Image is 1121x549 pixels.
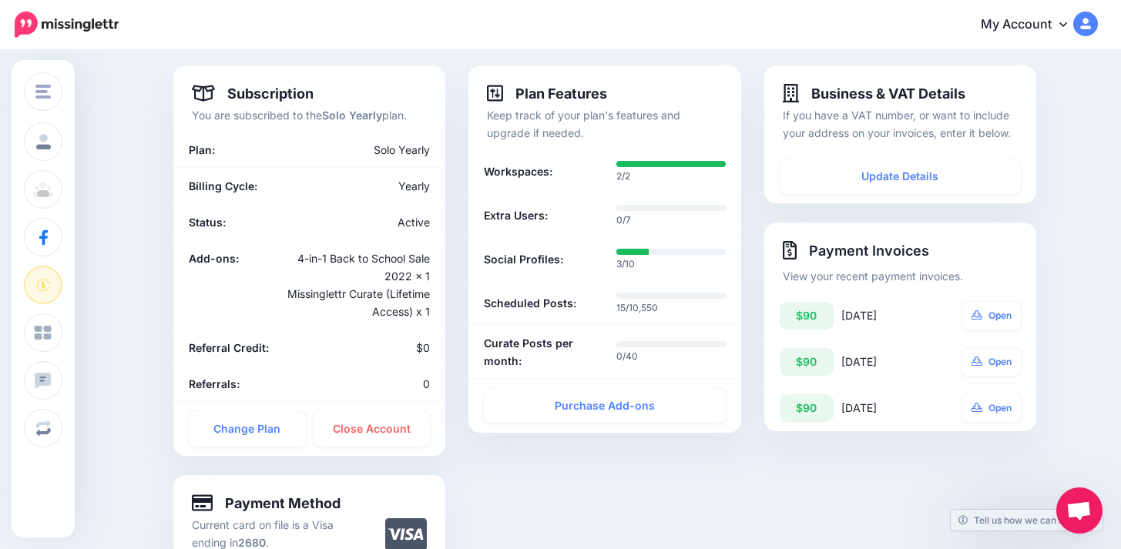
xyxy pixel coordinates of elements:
a: Close Account [314,411,431,447]
span: 0 [423,377,430,390]
img: menu.png [35,85,51,99]
p: Keep track of your plan's features and upgrade if needed. [487,106,722,142]
b: Social Profiles: [484,250,563,268]
a: My Account [965,6,1098,44]
b: Extra Users: [484,206,548,224]
p: 0/7 [616,213,726,228]
h4: Payment Method [192,494,341,512]
div: Yearly [310,177,442,195]
b: Billing Cycle: [189,179,257,192]
p: 0/40 [616,349,726,364]
p: 3/10 [616,256,726,272]
p: 15/10,550 [616,300,726,316]
a: Update Details [780,159,1021,194]
a: Purchase Add-ons [484,388,725,423]
p: View your recent payment invoices. [783,267,1018,285]
div: [DATE] [841,348,933,376]
b: Curate Posts per month: [484,334,593,370]
a: Open [962,302,1021,330]
div: $90 [780,348,834,376]
div: Active [310,213,442,231]
b: Solo Yearly [322,109,382,122]
div: Open chat [1056,487,1103,534]
div: Solo Yearly [265,141,441,159]
a: Open [962,394,1021,422]
b: Referral Credit: [189,341,269,354]
b: Plan: [189,143,215,156]
div: [DATE] [841,302,933,330]
img: Missinglettr [15,12,119,38]
div: $90 [780,302,834,330]
a: Change Plan [189,411,306,447]
h4: Plan Features [487,84,607,102]
a: Tell us how we can improve [951,510,1103,531]
p: You are subscribed to the plan. [192,106,427,124]
b: Scheduled Posts: [484,294,576,312]
a: Open [962,348,1021,376]
h4: Subscription [192,84,314,102]
div: [DATE] [841,394,933,422]
b: Status: [189,216,226,229]
h4: Business & VAT Details [783,84,965,102]
p: If you have a VAT number, or want to include your address on your invoices, enter it below. [783,106,1018,142]
div: $0 [310,339,442,357]
b: Workspaces: [484,162,552,180]
h4: Payment Invoices [783,241,1018,259]
b: 2680 [238,536,266,549]
div: 4-in-1 Back to School Sale 2022 x 1 Missinglettr Curate (Lifetime Access) x 1 [265,249,441,320]
b: Add-ons: [189,252,239,265]
p: 2/2 [616,169,726,184]
div: $90 [780,394,834,422]
b: Referrals: [189,377,240,390]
